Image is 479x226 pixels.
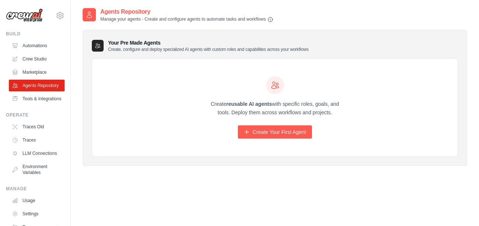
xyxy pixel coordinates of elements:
[6,186,65,192] div: Manage
[9,121,65,133] a: Traces Old
[9,161,65,178] a: Environment Variables
[9,208,65,220] a: Settings
[100,7,273,16] h2: Agents Repository
[100,16,273,22] p: Manage your agents - Create and configure agents to automate tasks and workflows
[9,147,65,159] a: LLM Connections
[9,66,65,78] a: Marketplace
[6,31,65,37] div: Build
[9,93,65,105] a: Tools & Integrations
[226,101,272,107] strong: reusable AI agents
[9,53,65,65] a: Crew Studio
[9,40,65,52] a: Automations
[6,8,43,22] img: Logo
[108,46,309,52] p: Create, configure and deploy specialized AI agents with custom roles and capabilities across your...
[204,100,346,117] p: Create with specific roles, goals, and tools. Deploy them across workflows and projects.
[6,112,65,118] div: Operate
[9,80,65,91] a: Agents Repository
[238,125,312,139] a: Create Your First Agent
[9,195,65,206] a: Usage
[108,39,309,52] h3: Your Pre Made Agents
[9,134,65,146] a: Traces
